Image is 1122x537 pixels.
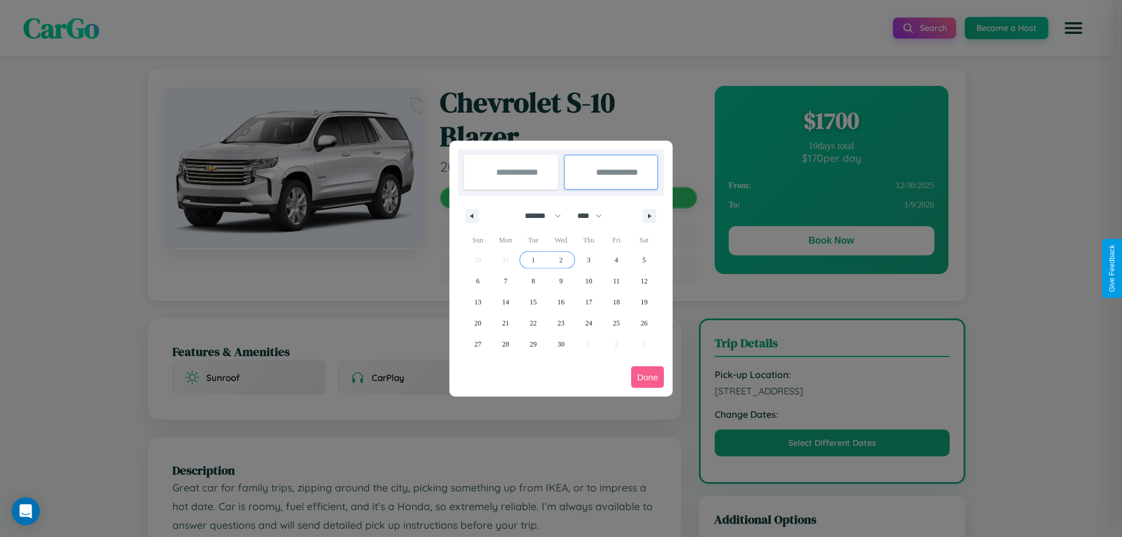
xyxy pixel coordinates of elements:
span: 12 [640,271,647,292]
span: 8 [532,271,535,292]
span: 29 [530,334,537,355]
button: 8 [520,271,547,292]
span: 21 [502,313,509,334]
span: 19 [640,292,647,313]
span: 22 [530,313,537,334]
button: 5 [631,250,658,271]
span: 28 [502,334,509,355]
span: 4 [615,250,618,271]
button: Done [631,366,664,388]
span: 11 [613,271,620,292]
span: 14 [502,292,509,313]
span: 16 [557,292,565,313]
span: Fri [602,231,630,250]
span: 6 [476,271,480,292]
span: 10 [585,271,592,292]
button: 13 [464,292,491,313]
span: 25 [613,313,620,334]
button: 7 [491,271,519,292]
button: 12 [631,271,658,292]
button: 10 [575,271,602,292]
span: 24 [585,313,592,334]
button: 15 [520,292,547,313]
span: 20 [475,313,482,334]
span: Mon [491,231,519,250]
button: 27 [464,334,491,355]
button: 14 [491,292,519,313]
button: 6 [464,271,491,292]
span: Thu [575,231,602,250]
div: Open Intercom Messenger [12,497,40,525]
span: 9 [559,271,563,292]
span: 3 [587,250,590,271]
div: Give Feedback [1108,245,1116,292]
span: Sun [464,231,491,250]
span: 2 [559,250,563,271]
button: 20 [464,313,491,334]
span: Tue [520,231,547,250]
button: 26 [631,313,658,334]
span: 27 [475,334,482,355]
span: Sat [631,231,658,250]
button: 30 [547,334,574,355]
button: 11 [602,271,630,292]
span: 13 [475,292,482,313]
button: 9 [547,271,574,292]
button: 17 [575,292,602,313]
span: 7 [504,271,507,292]
button: 22 [520,313,547,334]
button: 24 [575,313,602,334]
button: 2 [547,250,574,271]
span: 26 [640,313,647,334]
button: 21 [491,313,519,334]
button: 25 [602,313,630,334]
button: 28 [491,334,519,355]
span: Wed [547,231,574,250]
span: 18 [613,292,620,313]
button: 1 [520,250,547,271]
button: 29 [520,334,547,355]
span: 17 [585,292,592,313]
span: 5 [642,250,646,271]
button: 19 [631,292,658,313]
button: 16 [547,292,574,313]
span: 1 [532,250,535,271]
span: 23 [557,313,565,334]
button: 4 [602,250,630,271]
button: 18 [602,292,630,313]
button: 23 [547,313,574,334]
button: 3 [575,250,602,271]
span: 15 [530,292,537,313]
span: 30 [557,334,565,355]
